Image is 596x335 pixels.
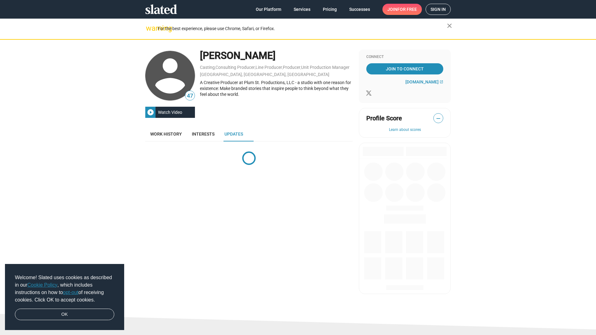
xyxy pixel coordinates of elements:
[200,65,215,70] a: Casting
[200,80,353,97] div: A Creative Producer at Plum St. Productions, LLC - a studio with one reason for existence: Make b...
[185,92,195,100] span: 47
[156,107,185,118] div: Watch Video
[366,55,443,60] div: Connect
[146,25,153,32] mat-icon: warning
[366,63,443,74] a: Join To Connect
[366,127,443,132] button: Learn about scores
[255,65,282,70] a: Line Producer
[145,107,195,118] button: Watch Video
[349,4,370,15] span: Successes
[224,132,243,136] span: Updates
[440,80,443,84] mat-icon: open_in_new
[187,127,219,141] a: Interests
[15,274,114,304] span: Welcome! Slated uses cookies as described in our , which includes instructions on how to of recei...
[256,4,281,15] span: Our Platform
[192,132,214,136] span: Interests
[294,4,310,15] span: Services
[397,4,417,15] span: for free
[282,66,283,69] span: ,
[300,66,301,69] span: ,
[387,4,417,15] span: Join
[200,49,353,62] div: [PERSON_NAME]
[283,65,300,70] a: Producer
[27,282,57,288] a: Cookie Policy
[147,109,154,116] mat-icon: play_circle_filled
[215,65,255,70] a: Consulting Producer
[251,4,286,15] a: Our Platform
[405,79,439,84] span: [DOMAIN_NAME]
[434,114,443,123] span: —
[405,79,443,84] a: [DOMAIN_NAME]
[366,114,402,123] span: Profile Score
[200,72,329,77] a: [GEOGRAPHIC_DATA], [GEOGRAPHIC_DATA], [GEOGRAPHIC_DATA]
[431,4,446,15] span: Sign in
[344,4,375,15] a: Successes
[318,4,342,15] a: Pricing
[15,309,114,320] a: dismiss cookie message
[301,65,350,70] a: Unit Production Manager
[382,4,422,15] a: Joinfor free
[289,4,315,15] a: Services
[5,264,124,330] div: cookieconsent
[158,25,447,33] div: For the best experience, please use Chrome, Safari, or Firefox.
[63,290,79,295] a: opt-out
[368,63,442,74] span: Join To Connect
[150,132,182,136] span: Work history
[219,127,248,141] a: Updates
[426,4,451,15] a: Sign in
[145,127,187,141] a: Work history
[323,4,337,15] span: Pricing
[446,22,453,29] mat-icon: close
